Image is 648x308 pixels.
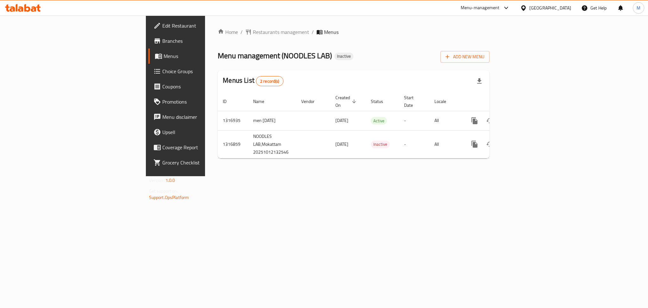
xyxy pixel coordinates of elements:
button: Add New Menu [440,51,489,63]
td: All [429,130,462,158]
span: Edit Restaurant [162,22,249,29]
a: Support.OpsPlatform [149,193,189,202]
a: Restaurants management [245,28,309,36]
td: All [429,111,462,130]
a: Coupons [148,79,254,94]
a: Menus [148,48,254,64]
span: Grocery Checklist [162,159,249,166]
span: ID [223,98,235,105]
span: Restaurants management [253,28,309,36]
nav: breadcrumb [218,28,489,36]
span: Version: [149,176,165,184]
a: Menu disclaimer [148,109,254,125]
a: Branches [148,33,254,48]
a: Edit Restaurant [148,18,254,33]
td: - [399,111,429,130]
button: more [467,137,482,152]
table: enhanced table [218,92,533,158]
span: Get support on: [149,187,178,195]
span: Menu management ( NOODLES LAB ) [218,48,332,63]
a: Choice Groups [148,64,254,79]
button: Change Status [482,113,497,128]
a: Grocery Checklist [148,155,254,170]
span: Coverage Report [162,144,249,151]
span: Choice Groups [162,67,249,75]
span: Branches [162,37,249,45]
span: Vendor [301,98,323,105]
span: Upsell [162,128,249,136]
span: Menus [324,28,339,36]
span: Active [371,117,387,125]
a: Promotions [148,94,254,109]
span: Created On [335,94,358,109]
span: Locale [434,98,454,105]
span: Status [371,98,391,105]
div: Menu-management [461,4,500,12]
th: Actions [462,92,533,111]
span: Start Date [404,94,422,109]
button: Change Status [482,137,497,152]
span: Menus [164,52,249,60]
div: Export file [472,74,487,89]
span: Inactive [371,141,390,148]
span: 1.0.0 [165,176,175,184]
li: / [312,28,314,36]
div: [GEOGRAPHIC_DATA] [529,4,571,11]
span: [DATE] [335,116,348,125]
td: - [399,130,429,158]
span: Coupons [162,83,249,90]
span: Inactive [334,54,353,59]
td: NOODLES LAB,Mokattam 20251012132546 [248,130,296,158]
a: Coverage Report [148,140,254,155]
span: Menu disclaimer [162,113,249,121]
span: Add New Menu [445,53,484,61]
span: 2 record(s) [256,78,283,84]
span: [DATE] [335,140,348,148]
h2: Menus List [223,76,283,86]
span: M [637,4,640,11]
a: Upsell [148,125,254,140]
td: men [DATE] [248,111,296,130]
button: more [467,113,482,128]
span: Promotions [162,98,249,106]
span: Name [253,98,272,105]
div: Inactive [334,53,353,60]
div: Total records count [256,76,283,86]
